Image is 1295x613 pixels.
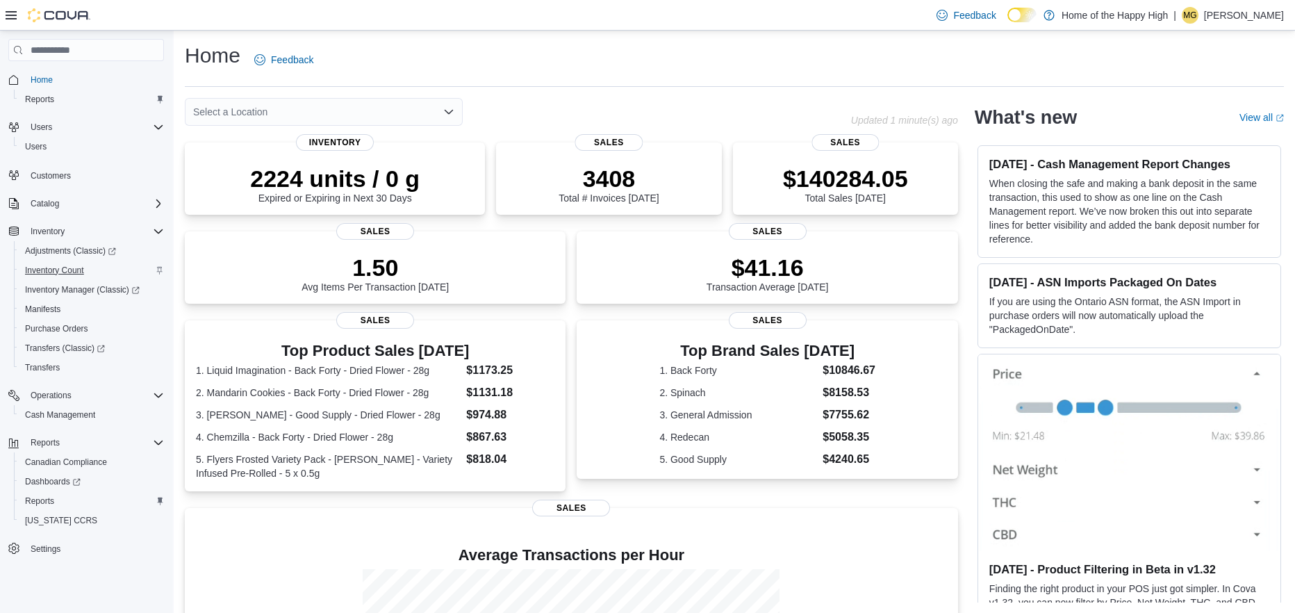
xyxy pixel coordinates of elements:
a: Inventory Count [19,262,90,279]
span: Sales [532,500,610,516]
a: Users [19,138,52,155]
a: Transfers (Classic) [14,338,170,358]
dt: 3. General Admission [659,408,817,422]
span: [US_STATE] CCRS [25,515,97,526]
a: Transfers [19,359,65,376]
span: Customers [31,170,71,181]
a: Dashboards [14,472,170,491]
span: Manifests [25,304,60,315]
span: Feedback [271,53,313,67]
h1: Home [185,42,240,70]
span: Sales [729,223,807,240]
span: Purchase Orders [19,320,164,337]
svg: External link [1276,114,1284,122]
span: Reports [19,493,164,509]
span: Settings [25,540,164,557]
span: Dashboards [25,476,81,487]
a: Reports [19,493,60,509]
button: Open list of options [443,106,454,117]
h3: Top Brand Sales [DATE] [659,343,875,359]
p: [PERSON_NAME] [1204,7,1284,24]
dt: 4. Redecan [659,430,817,444]
dd: $818.04 [466,451,554,468]
a: Dashboards [19,473,86,490]
p: $41.16 [707,254,829,281]
div: Expired or Expiring in Next 30 Days [250,165,420,204]
button: Operations [3,386,170,405]
span: Sales [336,223,414,240]
span: Inventory Manager (Classic) [25,284,140,295]
span: Users [19,138,164,155]
span: Canadian Compliance [19,454,164,471]
button: Users [3,117,170,137]
dd: $867.63 [466,429,554,446]
a: Adjustments (Classic) [14,241,170,261]
span: Reports [31,437,60,448]
a: Customers [25,167,76,184]
div: Melissa Granrud [1182,7,1198,24]
h3: [DATE] - Cash Management Report Changes [989,157,1269,171]
span: Sales [811,134,879,151]
span: Sales [336,312,414,329]
h3: [DATE] - Product Filtering in Beta in v1.32 [989,562,1269,576]
nav: Complex example [8,64,164,595]
a: Transfers (Classic) [19,340,110,357]
span: Transfers (Classic) [25,343,105,354]
span: Dashboards [19,473,164,490]
span: Operations [31,390,72,401]
button: Reports [25,434,65,451]
dd: $4240.65 [823,451,875,468]
h3: [DATE] - ASN Imports Packaged On Dates [989,275,1269,289]
dd: $1173.25 [466,362,554,379]
button: Reports [14,491,170,511]
button: Reports [3,433,170,452]
span: Manifests [19,301,164,318]
div: Avg Items Per Transaction [DATE] [302,254,449,293]
a: Cash Management [19,407,101,423]
button: Reports [14,90,170,109]
a: Feedback [931,1,1001,29]
p: | [1173,7,1176,24]
span: Transfers (Classic) [19,340,164,357]
dt: 5. Good Supply [659,452,817,466]
span: Users [31,122,52,133]
span: MG [1183,7,1196,24]
p: 3408 [559,165,659,193]
span: Inventory Manager (Classic) [19,281,164,298]
button: Operations [25,387,77,404]
dt: 1. Liquid Imagination - Back Forty - Dried Flower - 28g [196,363,461,377]
a: Manifests [19,301,66,318]
span: Inventory Count [19,262,164,279]
h4: Average Transactions per Hour [196,547,947,564]
p: $140284.05 [783,165,908,193]
span: Home [31,74,53,85]
a: View allExternal link [1239,112,1284,123]
a: Reports [19,91,60,108]
span: Inventory Count [25,265,84,276]
button: Home [3,70,170,90]
dd: $1131.18 [466,384,554,401]
button: Cash Management [14,405,170,425]
button: Purchase Orders [14,319,170,338]
span: Transfers [25,362,60,373]
span: Inventory [31,226,65,237]
span: Reports [25,94,54,105]
dt: 2. Mandarin Cookies - Back Forty - Dried Flower - 28g [196,386,461,400]
span: Operations [25,387,164,404]
button: Settings [3,539,170,559]
button: Transfers [14,358,170,377]
span: Sales [575,134,643,151]
span: Users [25,141,47,152]
input: Dark Mode [1007,8,1037,22]
span: Reports [25,496,54,507]
button: [US_STATE] CCRS [14,511,170,530]
button: Users [25,119,58,136]
p: If you are using the Ontario ASN format, the ASN Import in purchase orders will now automatically... [989,295,1269,336]
p: 2224 units / 0 g [250,165,420,193]
a: Inventory Manager (Classic) [19,281,145,298]
span: Cash Management [19,407,164,423]
span: Purchase Orders [25,323,88,334]
span: Adjustments (Classic) [25,245,116,256]
span: Sales [729,312,807,329]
